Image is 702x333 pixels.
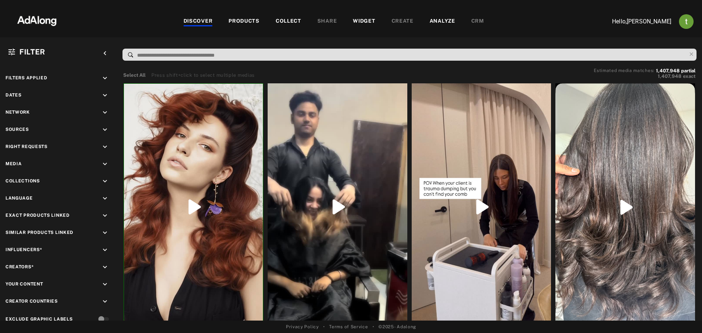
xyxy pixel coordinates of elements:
[5,144,48,149] span: Right Requests
[101,109,109,117] i: keyboard_arrow_down
[323,323,325,330] span: •
[5,264,34,269] span: Creators*
[5,92,22,98] span: Dates
[123,72,146,79] button: Select All
[151,72,255,79] div: Press shift+click to select multiple medias
[5,196,33,201] span: Language
[5,110,30,115] span: Network
[594,68,654,73] span: Estimated media matches:
[392,17,414,26] div: CREATE
[5,247,42,252] span: Influencers*
[101,194,109,203] i: keyboard_arrow_down
[5,127,29,132] span: Sources
[101,49,109,57] i: keyboard_arrow_left
[101,91,109,99] i: keyboard_arrow_down
[317,17,337,26] div: SHARE
[677,12,695,31] button: Account settings
[101,160,109,168] i: keyboard_arrow_down
[658,73,682,79] span: 1,407,948
[184,17,213,26] div: DISCOVER
[5,299,58,304] span: Creator Countries
[679,14,694,29] img: ACg8ocJj1Mp6hOb8A41jL1uwSMxz7God0ICt0FEFk954meAQ=s96-c
[329,323,368,330] a: Terms of Service
[5,316,72,322] div: Exclude Graphic Labels
[378,323,416,330] span: © 2025 - Adalong
[430,17,455,26] div: ANALYZE
[353,17,375,26] div: WIDGET
[101,177,109,185] i: keyboard_arrow_down
[19,48,45,56] span: Filter
[656,69,695,73] button: 1,407,948partial
[101,280,109,288] i: keyboard_arrow_down
[373,323,374,330] span: •
[594,73,695,80] button: 1,407,948exact
[5,213,70,218] span: Exact Products Linked
[471,17,484,26] div: CRM
[101,126,109,134] i: keyboard_arrow_down
[656,68,680,73] span: 1,407,948
[276,17,301,26] div: COLLECT
[5,9,69,31] img: 63233d7d88ed69de3c212112c67096b6.png
[5,281,43,287] span: Your Content
[101,246,109,254] i: keyboard_arrow_down
[101,212,109,220] i: keyboard_arrow_down
[5,230,73,235] span: Similar Products Linked
[101,143,109,151] i: keyboard_arrow_down
[286,323,319,330] a: Privacy Policy
[5,178,40,183] span: Collections
[229,17,260,26] div: PRODUCTS
[598,17,671,26] p: Hello, [PERSON_NAME]
[5,161,22,166] span: Media
[101,229,109,237] i: keyboard_arrow_down
[101,263,109,271] i: keyboard_arrow_down
[101,298,109,306] i: keyboard_arrow_down
[5,75,48,80] span: Filters applied
[101,74,109,82] i: keyboard_arrow_down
